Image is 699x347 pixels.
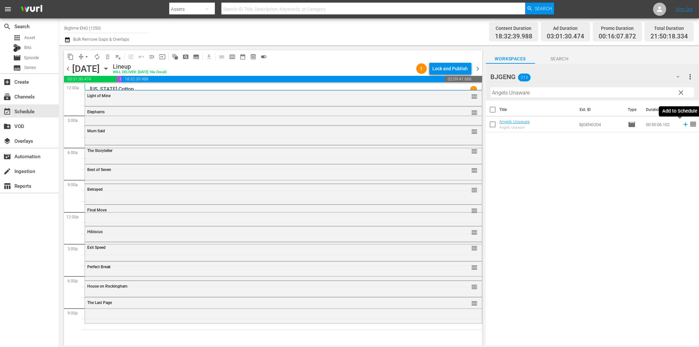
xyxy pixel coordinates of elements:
p: 1 [472,87,475,91]
span: Episode [13,54,21,62]
button: reorder [471,109,478,116]
div: [DATE] [72,63,100,74]
span: Create Search Block [180,52,191,62]
span: Elephants [87,110,105,114]
div: Lineup [113,63,167,70]
span: reorder [471,300,478,307]
a: Sign Out [676,7,693,12]
span: reorder [471,148,478,155]
span: clear [677,89,685,97]
span: 18:32:39.988 [121,76,444,82]
button: reorder [471,245,478,251]
span: chevron_left [64,65,72,73]
button: reorder [471,264,478,271]
span: arrow_drop_down [83,54,90,60]
span: pageview_outlined [182,54,189,60]
span: Exit Speed [87,245,106,250]
span: Search [3,23,11,31]
span: House on Rockingham [87,284,127,289]
button: more_vert [686,69,694,85]
span: auto_awesome_motion_outlined [172,54,178,60]
span: preview_outlined [250,54,257,60]
span: date_range_outlined [239,54,246,60]
span: View Backup [248,52,258,62]
span: menu [4,5,12,13]
th: Duration [642,100,681,119]
span: reorder [471,229,478,236]
span: The Last Page [87,300,112,305]
span: Bulk Remove Gaps & Overlaps [72,37,129,42]
span: 03:01:30.474 [64,76,117,82]
span: Mum Said [87,129,105,133]
span: calendar_view_week_outlined [229,54,236,60]
th: Ext. ID [576,100,624,119]
span: Perfect Break [87,265,111,269]
span: add_box [3,78,11,86]
button: reorder [471,148,478,154]
p: [US_STATE] Cotton [90,86,134,92]
button: clear [675,87,686,98]
span: 24 hours Lineup View is ON [258,52,269,62]
div: Lock and Publish [433,63,468,75]
span: event_available [3,108,11,116]
span: 18:32:39.988 [495,33,532,40]
span: Series [24,64,36,71]
span: Asset [13,34,21,42]
span: Light of Mine [87,94,111,98]
span: Episode [24,54,39,61]
span: Best of Seven [87,167,111,172]
span: more_vert [686,73,694,81]
span: toggle_on [260,54,267,60]
button: reorder [471,167,478,173]
span: Asset [24,34,35,41]
span: Series [13,64,21,72]
td: BjGENG204 [577,117,625,132]
div: BJGENG [491,68,686,86]
span: reorder [471,186,478,194]
div: WILL DELIVER: [DATE] 10a (local) [113,70,167,75]
div: Promo Duration [599,24,636,33]
div: Angels Unaware [500,125,530,130]
span: Betrayed [87,187,103,192]
button: Lock and Publish [429,63,471,75]
span: Final Move [87,208,107,212]
span: 1 [416,66,427,71]
span: chevron_right [474,65,482,73]
span: table_chart [3,182,11,190]
button: reorder [471,93,478,99]
span: reorder [471,283,478,291]
span: 03:01:30.474 [547,33,584,40]
span: movie_filter [3,153,11,161]
span: The Storyteller [87,148,113,153]
span: reorder [471,245,478,252]
button: reorder [471,128,478,135]
button: reorder [471,207,478,214]
span: create [3,167,11,175]
span: Search [535,3,552,14]
button: reorder [471,300,478,306]
span: reorder [471,264,478,271]
span: 00:16:07.872 [117,76,121,82]
span: reorder [471,167,478,174]
span: input [159,54,166,60]
span: autorenew_outlined [94,54,100,60]
button: reorder [471,229,478,235]
span: movie [628,120,636,128]
span: 00:16:07.872 [599,33,636,40]
span: reorder [689,120,697,128]
span: content_copy [67,54,74,60]
span: 21:50:18.334 [650,33,688,40]
span: menu_open [149,54,155,60]
img: ans4CAIJ8jUAAAAAAAAAAAAAAAAAAAAAAAAgQb4GAAAAAAAAAAAAAAAAAAAAAAAAJMjXAAAAAAAAAAAAAAAAAAAAAAAAgAT5G... [16,2,47,17]
span: Copy Lineup [65,52,76,62]
span: 02:09:41.666 [444,76,482,82]
span: playlist_remove_outlined [115,54,121,60]
th: Type [624,100,642,119]
span: Workspaces [486,55,535,63]
span: Update Metadata from Key Asset [157,52,168,62]
a: Angels Unaware [500,119,530,124]
div: Content Duration [495,24,532,33]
